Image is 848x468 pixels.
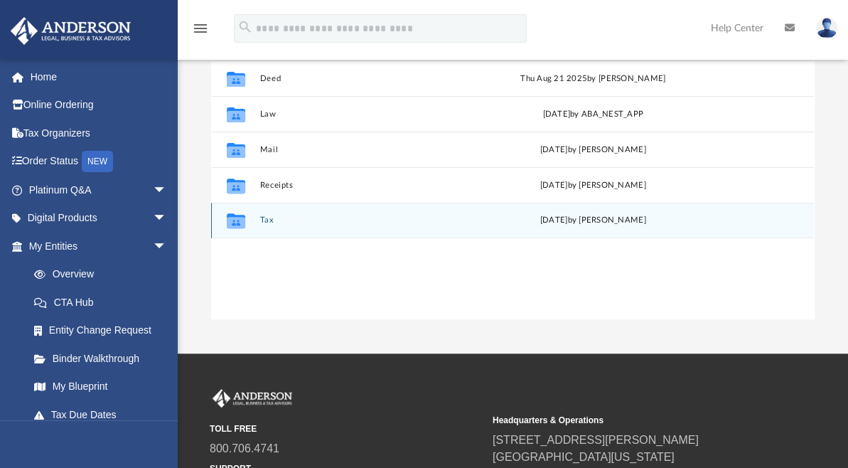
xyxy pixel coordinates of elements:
small: Headquarters & Operations [493,414,766,427]
span: arrow_drop_down [153,232,181,261]
button: Law [260,110,478,119]
a: 800.706.4741 [210,442,279,454]
a: Order StatusNEW [10,147,188,176]
img: Anderson Advisors Platinum Portal [6,17,135,45]
a: [GEOGRAPHIC_DATA][US_STATE] [493,451,675,463]
i: menu [192,20,209,37]
img: Anderson Advisors Platinum Portal [210,389,295,408]
a: [STREET_ADDRESS][PERSON_NAME] [493,434,699,446]
div: grid [211,25,814,319]
span: arrow_drop_down [153,204,181,233]
a: Platinum Q&Aarrow_drop_down [10,176,188,204]
div: [DATE] by [PERSON_NAME] [484,144,702,156]
a: My Entitiesarrow_drop_down [10,232,188,260]
button: Mail [260,145,478,154]
a: Digital Productsarrow_drop_down [10,204,188,233]
a: Online Ordering [10,91,188,119]
a: My Blueprint [20,373,181,401]
div: [DATE] by [PERSON_NAME] [484,179,702,192]
a: Binder Walkthrough [20,344,188,373]
button: Receipts [260,181,478,190]
div: [DATE] by [PERSON_NAME] [484,214,702,227]
button: Deed [260,74,478,83]
a: Tax Due Dates [20,400,188,429]
a: Overview [20,260,188,289]
button: Tax [260,216,478,225]
div: NEW [82,151,113,172]
a: Tax Organizers [10,119,188,147]
img: User Pic [816,18,837,38]
a: Home [10,63,188,91]
a: Entity Change Request [20,317,188,345]
span: arrow_drop_down [153,176,181,205]
i: search [237,19,253,35]
a: CTA Hub [20,288,188,317]
div: Thu Aug 21 2025 by [PERSON_NAME] [484,73,702,85]
a: menu [192,27,209,37]
div: [DATE] by ABA_NEST_APP [484,108,702,121]
small: TOLL FREE [210,422,483,435]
